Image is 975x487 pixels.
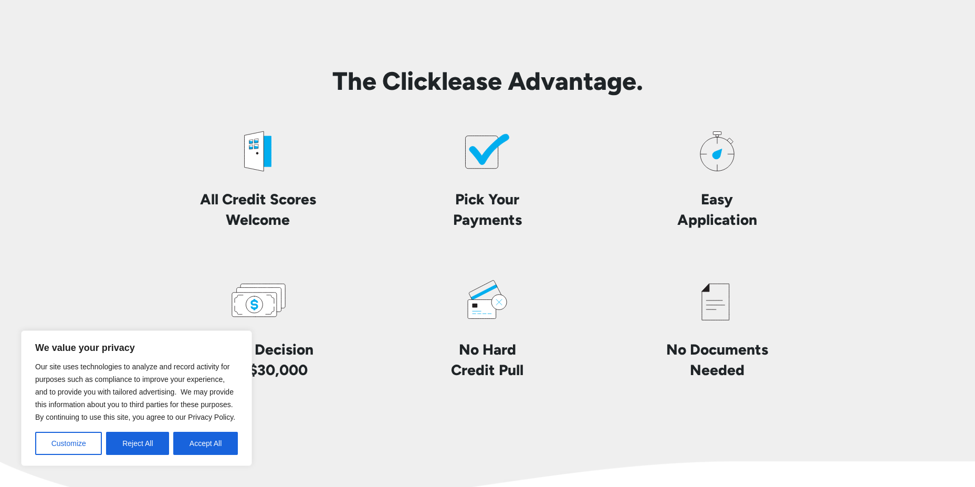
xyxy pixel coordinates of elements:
[21,330,252,466] div: We value your privacy
[451,339,523,380] h4: No Hard Credit Pull
[453,189,522,230] h4: Pick Your Payments
[35,362,235,421] span: Our site uses technologies to analyze and record activity for purposes such as compliance to impr...
[203,339,313,380] h4: Instant Decision Up to $30,000
[35,341,238,354] p: We value your privacy
[106,432,169,455] button: Reject All
[35,432,102,455] button: Customize
[666,339,768,380] h4: No Documents Needed
[173,432,238,455] button: Accept All
[169,189,348,230] h4: All Credit Scores Welcome
[152,66,824,97] h2: The Clicklease Advantage.
[677,189,757,230] h4: Easy Application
